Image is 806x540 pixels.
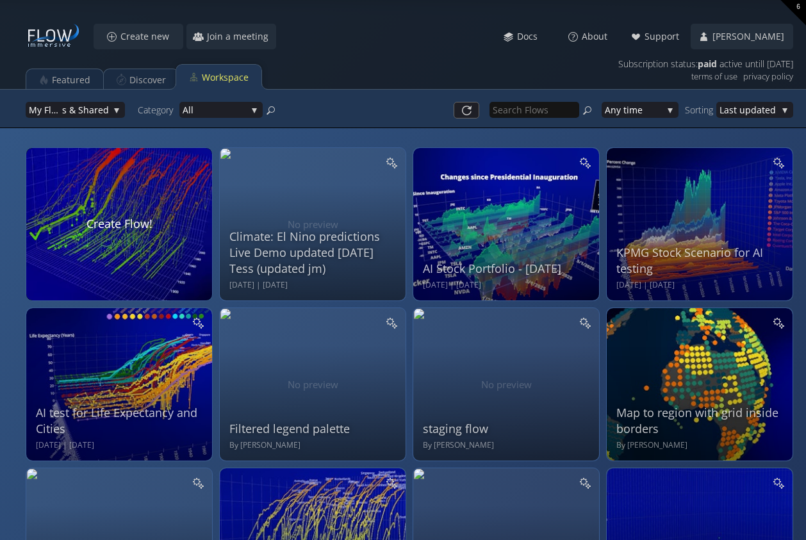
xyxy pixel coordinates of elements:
[685,102,716,118] div: Sorting
[183,102,247,118] span: All
[206,30,276,43] span: Join a meeting
[29,102,62,118] span: My Flow
[120,30,177,43] span: Create new
[229,440,399,451] div: By [PERSON_NAME]
[229,280,399,291] div: [DATE] | [DATE]
[489,102,579,118] input: Search Flows
[52,68,90,92] div: Featured
[423,261,593,277] div: AI Stock Portfolio - [DATE]
[644,30,687,43] span: Support
[138,102,179,118] div: Category
[423,421,593,437] div: staging flow
[616,405,786,437] div: Map to region with grid inside borders
[129,68,166,92] div: Discover
[229,421,399,437] div: Filtered legend palette
[720,102,729,118] span: La
[202,65,249,90] div: Workspace
[629,102,662,118] span: me
[423,440,593,451] div: By [PERSON_NAME]
[516,30,545,43] span: Docs
[605,102,629,118] span: Any ti
[616,245,786,277] div: KPMG Stock Scenario for AI testing
[712,30,792,43] span: [PERSON_NAME]
[691,69,737,85] a: terms of use
[616,440,786,451] div: By [PERSON_NAME]
[423,280,593,291] div: [DATE] | [DATE]
[36,405,206,437] div: AI test for Life Expectancy and Cities
[62,102,109,118] span: s & Shared
[581,30,615,43] span: About
[36,440,206,451] div: [DATE] | [DATE]
[616,280,786,291] div: [DATE] | [DATE]
[229,229,399,277] div: Climate: El Nino predictions Live Demo updated [DATE] Tess (updated jm)
[729,102,777,118] span: st updated
[743,69,793,85] a: privacy policy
